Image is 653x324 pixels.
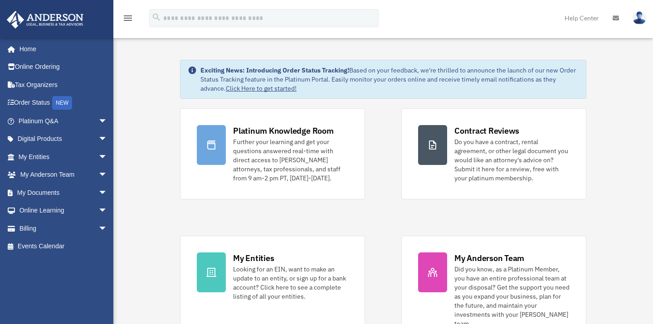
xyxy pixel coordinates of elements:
[6,184,121,202] a: My Documentsarrow_drop_down
[633,11,646,24] img: User Pic
[6,58,121,76] a: Online Ordering
[6,148,121,166] a: My Entitiesarrow_drop_down
[180,108,365,199] a: Platinum Knowledge Room Further your learning and get your questions answered real-time with dire...
[6,237,121,256] a: Events Calendar
[454,137,570,183] div: Do you have a contract, rental agreement, or other legal document you would like an attorney's ad...
[98,148,117,166] span: arrow_drop_down
[98,166,117,184] span: arrow_drop_down
[233,125,334,136] div: Platinum Knowledge Room
[98,130,117,149] span: arrow_drop_down
[6,76,121,94] a: Tax Organizers
[401,108,586,199] a: Contract Reviews Do you have a contract, rental agreement, or other legal document you would like...
[200,66,349,74] strong: Exciting News: Introducing Order Status Tracking!
[4,11,86,29] img: Anderson Advisors Platinum Portal
[6,202,121,220] a: Online Learningarrow_drop_down
[151,12,161,22] i: search
[233,137,348,183] div: Further your learning and get your questions answered real-time with direct access to [PERSON_NAM...
[98,184,117,202] span: arrow_drop_down
[226,84,297,92] a: Click Here to get started!
[52,96,72,110] div: NEW
[454,252,524,264] div: My Anderson Team
[6,219,121,237] a: Billingarrow_drop_down
[6,130,121,148] a: Digital Productsarrow_drop_down
[233,252,274,264] div: My Entities
[6,166,121,184] a: My Anderson Teamarrow_drop_down
[6,40,117,58] a: Home
[98,112,117,131] span: arrow_drop_down
[122,13,133,24] i: menu
[200,66,579,93] div: Based on your feedback, we're thrilled to announce the launch of our new Order Status Tracking fe...
[454,125,519,136] div: Contract Reviews
[122,16,133,24] a: menu
[6,112,121,130] a: Platinum Q&Aarrow_drop_down
[6,94,121,112] a: Order StatusNEW
[98,219,117,238] span: arrow_drop_down
[233,265,348,301] div: Looking for an EIN, want to make an update to an entity, or sign up for a bank account? Click her...
[98,202,117,220] span: arrow_drop_down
